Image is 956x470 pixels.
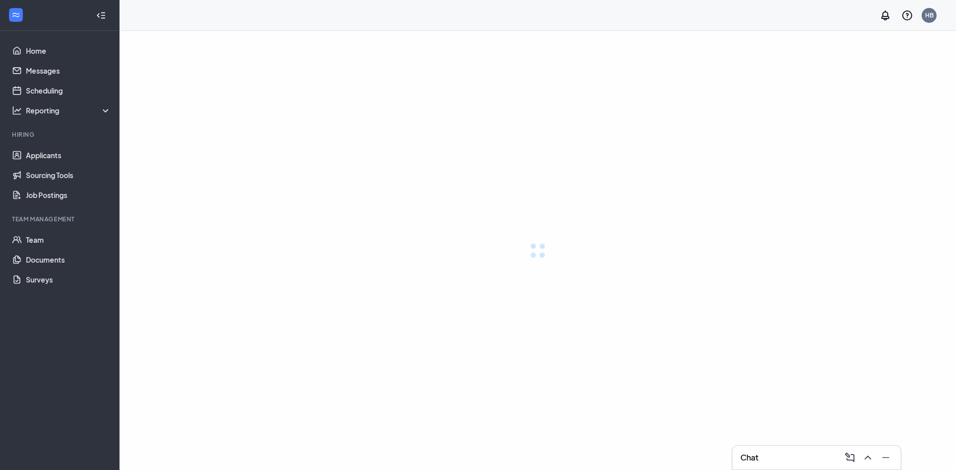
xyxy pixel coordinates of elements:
[11,10,21,20] svg: WorkstreamLogo
[877,450,893,466] button: Minimize
[12,105,22,115] svg: Analysis
[740,452,758,463] h3: Chat
[925,11,934,19] div: HB
[26,145,111,165] a: Applicants
[26,230,111,250] a: Team
[841,450,857,466] button: ComposeMessage
[862,452,874,464] svg: ChevronUp
[26,270,111,289] a: Surveys
[859,450,875,466] button: ChevronUp
[96,10,106,20] svg: Collapse
[26,61,111,81] a: Messages
[844,452,856,464] svg: ComposeMessage
[880,452,892,464] svg: Minimize
[901,9,913,21] svg: QuestionInfo
[26,250,111,270] a: Documents
[26,105,112,115] div: Reporting
[12,215,109,223] div: Team Management
[26,41,111,61] a: Home
[26,185,111,205] a: Job Postings
[12,130,109,139] div: Hiring
[26,81,111,100] a: Scheduling
[879,9,891,21] svg: Notifications
[26,165,111,185] a: Sourcing Tools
